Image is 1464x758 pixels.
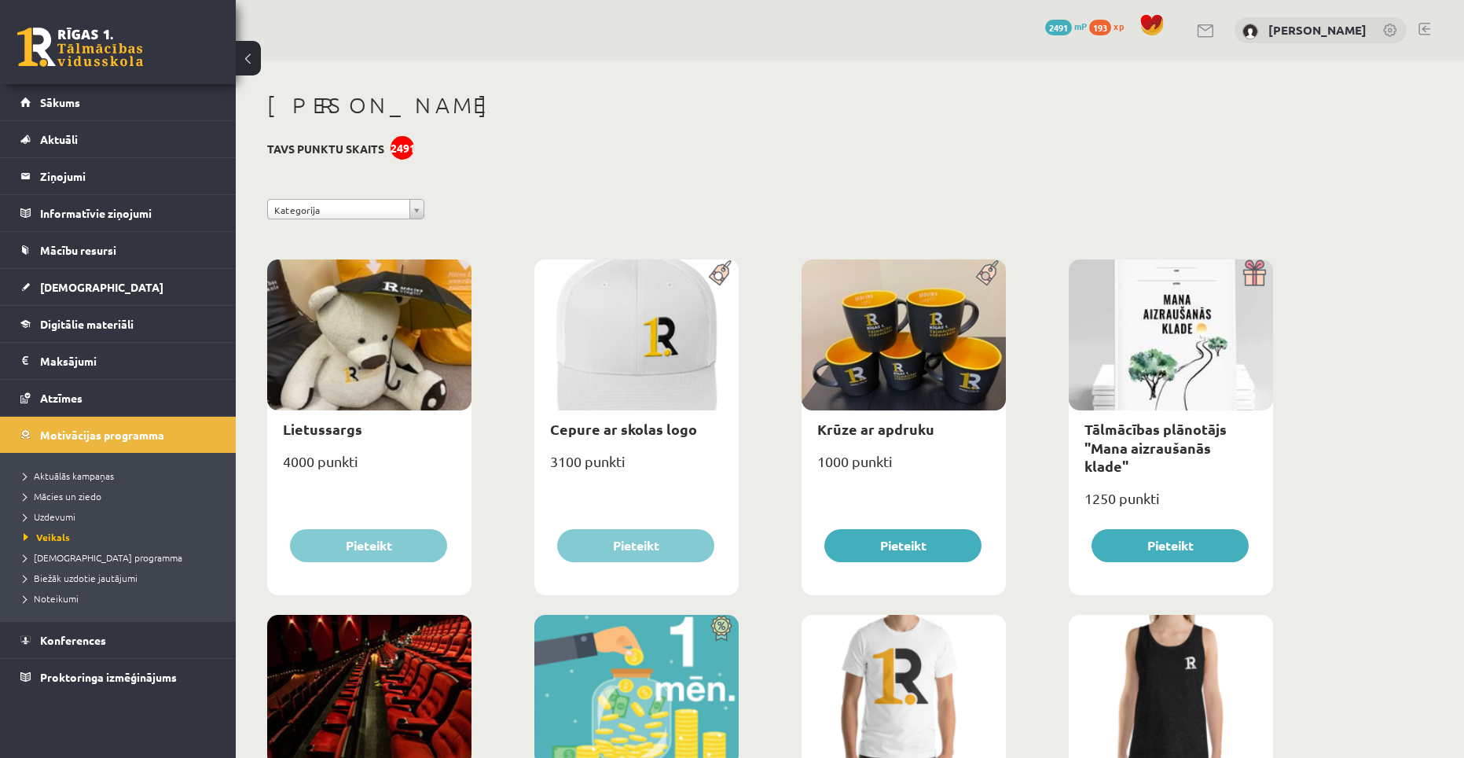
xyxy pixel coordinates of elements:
[1045,20,1072,35] span: 2491
[267,448,471,488] div: 4000 punkti
[20,232,216,268] a: Mācību resursi
[557,529,714,562] button: Pieteikt
[1268,22,1367,38] a: [PERSON_NAME]
[40,670,177,684] span: Proktoringa izmēģinājums
[290,529,447,562] button: Pieteikt
[267,199,424,219] a: Kategorija
[40,343,216,379] legend: Maksājumi
[20,306,216,342] a: Digitālie materiāli
[24,469,114,482] span: Aktuālās kampaņas
[20,158,216,194] a: Ziņojumi
[40,428,164,442] span: Motivācijas programma
[824,529,982,562] button: Pieteikt
[970,259,1006,286] img: Populāra prece
[24,510,75,523] span: Uzdevumi
[24,469,220,483] a: Aktuālās kampaņas
[817,420,934,438] a: Krūze ar apdruku
[20,195,216,231] a: Informatīvie ziņojumi
[1114,20,1124,32] span: xp
[267,142,384,156] h3: Tavs punktu skaits
[534,448,739,488] div: 3100 punkti
[24,531,70,543] span: Veikals
[1089,20,1111,35] span: 193
[24,571,220,585] a: Biežāk uzdotie jautājumi
[1242,24,1258,39] img: Rauls Sakne
[703,615,739,642] img: Atlaide
[40,158,216,194] legend: Ziņojumi
[40,132,78,146] span: Aktuāli
[17,28,143,67] a: Rīgas 1. Tālmācības vidusskola
[40,317,134,331] span: Digitālie materiāli
[40,243,116,257] span: Mācību resursi
[40,633,106,647] span: Konferences
[391,136,414,160] div: 2491
[24,551,182,564] span: [DEMOGRAPHIC_DATA] programma
[1069,485,1273,524] div: 1250 punkti
[24,530,220,544] a: Veikals
[1045,20,1087,32] a: 2491 mP
[40,280,163,294] span: [DEMOGRAPHIC_DATA]
[20,343,216,379] a: Maksājumi
[24,550,220,565] a: [DEMOGRAPHIC_DATA] programma
[274,200,403,220] span: Kategorija
[40,95,80,109] span: Sākums
[20,380,216,416] a: Atzīmes
[267,92,1273,119] h1: [PERSON_NAME]
[20,417,216,453] a: Motivācijas programma
[24,489,220,503] a: Mācies un ziedo
[550,420,697,438] a: Cepure ar skolas logo
[1089,20,1132,32] a: 193 xp
[20,84,216,120] a: Sākums
[703,259,739,286] img: Populāra prece
[40,195,216,231] legend: Informatīvie ziņojumi
[20,622,216,658] a: Konferences
[1092,529,1249,562] button: Pieteikt
[1084,420,1227,475] a: Tālmācības plānotājs "Mana aizraušanās klade"
[40,391,83,405] span: Atzīmes
[1238,259,1273,286] img: Dāvana ar pārsteigumu
[24,510,220,524] a: Uzdevumi
[24,591,220,605] a: Noteikumi
[283,420,362,438] a: Lietussargs
[24,592,79,605] span: Noteikumi
[802,448,1006,488] div: 1000 punkti
[24,572,138,584] span: Biežāk uzdotie jautājumi
[20,121,216,157] a: Aktuāli
[24,490,101,502] span: Mācies un ziedo
[20,269,216,305] a: [DEMOGRAPHIC_DATA]
[20,659,216,695] a: Proktoringa izmēģinājums
[1074,20,1087,32] span: mP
